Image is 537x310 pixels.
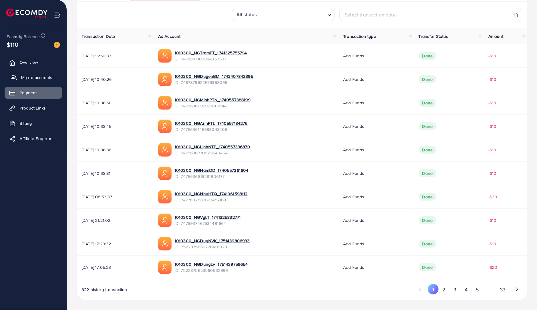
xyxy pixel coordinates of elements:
[488,76,497,82] span: -$10
[472,284,483,295] button: Go to page 5
[82,287,127,293] span: 322 history transaction
[488,147,497,153] span: -$10
[175,191,248,197] a: 1010300_NGNhuHTQ_1741061598112
[54,42,60,48] img: image
[232,9,335,21] div: Search for option
[343,264,364,270] span: Add funds
[343,100,364,106] span: Add funds
[158,120,172,133] img: ic-ads-acc.e4c84228.svg
[175,120,248,126] a: 1010300_NGAnhPTL_1740557184276
[5,117,62,129] a: Billing
[82,241,148,247] span: [DATE] 17:20:32
[5,56,62,68] a: Overview
[343,194,364,200] span: Add funds
[158,261,172,274] img: ic-ads-acc.e4c84228.svg
[158,167,172,180] img: ic-ads-acc.e4c84228.svg
[419,146,437,154] span: Done
[488,217,497,223] span: -$10
[6,9,47,18] img: logo
[175,197,248,203] span: ID: 7477802582673457169
[82,170,148,176] span: [DATE] 10:38:31
[158,143,172,157] img: ic-ads-acc.e4c84228.svg
[175,238,250,244] a: 1010300_NGDuyNVK_1751439806933
[175,79,253,85] span: ID: 7487879622676398096
[158,33,181,39] span: Ad Account
[82,147,148,153] span: [DATE] 10:38:36
[82,194,148,200] span: [DATE] 08:53:37
[461,284,472,295] button: Go to page 4
[488,241,497,247] span: -$10
[20,135,52,142] span: Affiliate Program
[343,53,364,59] span: Add funds
[488,264,498,270] span: -$20
[82,264,148,270] span: [DATE] 17:05:23
[419,122,437,130] span: Done
[343,170,364,176] span: Add funds
[175,126,248,132] span: ID: 7475636146698043408
[343,123,364,129] span: Add funds
[488,194,498,200] span: -$30
[419,75,437,83] span: Done
[175,167,249,173] a: 1010300_NGNamDD_1740557361604
[158,96,172,110] img: ic-ads-acc.e4c84228.svg
[21,74,52,81] span: My ad accounts
[343,76,364,82] span: Add funds
[7,40,19,49] span: $110
[419,193,437,201] span: Done
[175,150,250,156] span: ID: 7475636770529640464
[82,217,148,223] span: [DATE] 21:21:02
[175,220,241,226] span: ID: 7478937467534491664
[158,73,172,86] img: ic-ads-acc.e4c84228.svg
[419,263,437,271] span: Done
[5,71,62,84] a: My ad accounts
[235,9,258,20] span: All status
[20,105,46,111] span: Product Links
[419,169,437,177] span: Done
[175,173,249,179] span: ID: 7475636818281906177
[82,100,148,106] span: [DATE] 10:38:50
[488,123,497,129] span: -$10
[20,120,32,126] span: Billing
[175,56,247,62] span: ID: 7478937103884353537
[419,99,437,107] span: Done
[450,284,461,295] button: Go to page 3
[20,90,37,96] span: Payment
[158,190,172,204] img: ic-ads-acc.e4c84228.svg
[259,10,325,20] input: Search for option
[343,241,364,247] span: Add funds
[419,240,437,248] span: Done
[82,123,148,129] span: [DATE] 10:38:45
[20,59,38,65] span: Overview
[175,261,248,267] a: 1010300_NGDungLV_1751439759654
[439,284,450,295] button: Go to page 2
[175,144,250,150] a: 1010300_NGLinhNTP_1740557336870
[345,11,396,18] span: Select transaction date
[511,283,532,305] iframe: Chat
[343,33,376,39] span: Transaction type
[488,100,497,106] span: -$10
[175,73,253,79] a: 1010300_NGDuyenBM_1743407843395
[175,214,241,220] a: 1010300_NGVyLT_1741325832771
[82,33,115,39] span: Transaction Date
[175,103,250,109] span: ID: 7475636995973808144
[158,237,172,251] img: ic-ads-acc.e4c84228.svg
[419,52,437,60] span: Done
[343,147,364,153] span: Add funds
[5,132,62,145] a: Affiliate Program
[496,284,510,295] button: Go to page 33
[488,53,497,59] span: -$10
[415,284,522,295] ul: Pagination
[54,12,61,19] img: menu
[428,284,439,294] button: Go to page 1
[7,34,40,40] span: Ecomdy Balance
[175,50,247,56] a: 1010300_NGTramPT_1741325755794
[488,33,503,39] span: Amount
[158,214,172,227] img: ic-ads-acc.e4c84228.svg
[175,97,250,103] a: 1010300_NGMinhPTN_1740557388199
[488,170,497,176] span: -$10
[158,49,172,63] img: ic-ads-acc.e4c84228.svg
[175,244,250,250] span: ID: 7522375660728401928
[5,87,62,99] a: Payment
[5,102,62,114] a: Product Links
